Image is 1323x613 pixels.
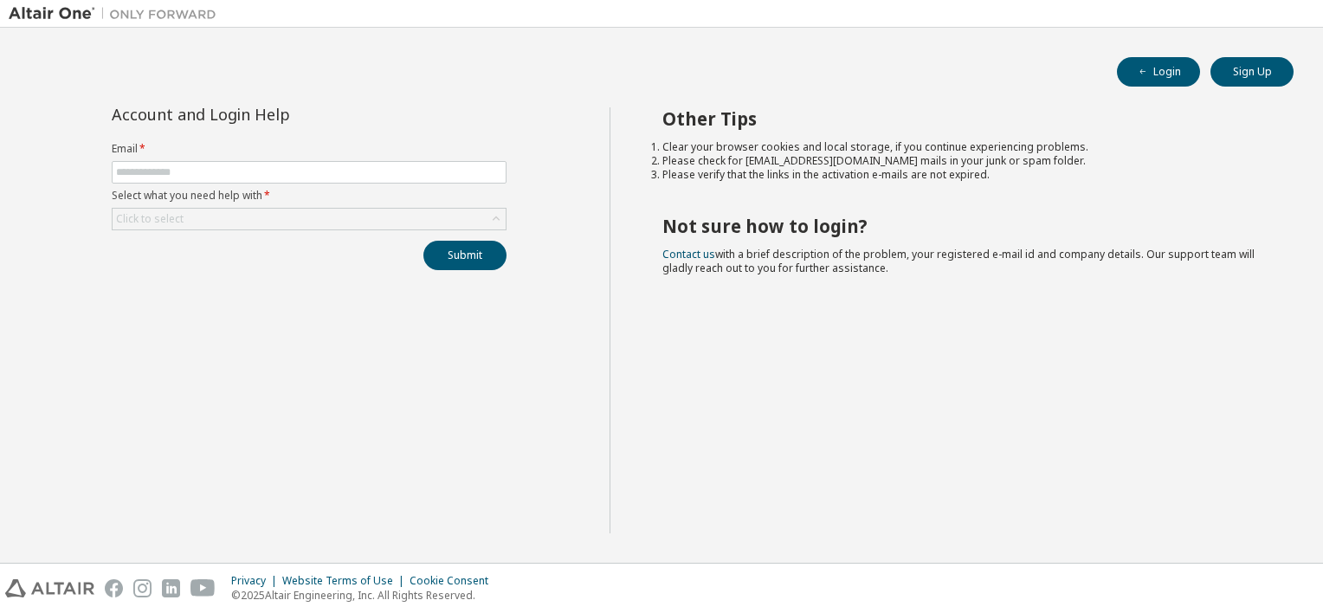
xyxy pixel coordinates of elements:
[190,579,216,597] img: youtube.svg
[116,212,184,226] div: Click to select
[662,140,1263,154] li: Clear your browser cookies and local storage, if you continue experiencing problems.
[662,154,1263,168] li: Please check for [EMAIL_ADDRESS][DOMAIN_NAME] mails in your junk or spam folder.
[662,247,1255,275] span: with a brief description of the problem, your registered e-mail id and company details. Our suppo...
[133,579,152,597] img: instagram.svg
[5,579,94,597] img: altair_logo.svg
[162,579,180,597] img: linkedin.svg
[112,189,507,203] label: Select what you need help with
[662,215,1263,237] h2: Not sure how to login?
[423,241,507,270] button: Submit
[410,574,499,588] div: Cookie Consent
[662,168,1263,182] li: Please verify that the links in the activation e-mails are not expired.
[1210,57,1294,87] button: Sign Up
[9,5,225,23] img: Altair One
[112,107,428,121] div: Account and Login Help
[231,588,499,603] p: © 2025 Altair Engineering, Inc. All Rights Reserved.
[282,574,410,588] div: Website Terms of Use
[113,209,506,229] div: Click to select
[112,142,507,156] label: Email
[105,579,123,597] img: facebook.svg
[662,107,1263,130] h2: Other Tips
[231,574,282,588] div: Privacy
[662,247,715,261] a: Contact us
[1117,57,1200,87] button: Login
